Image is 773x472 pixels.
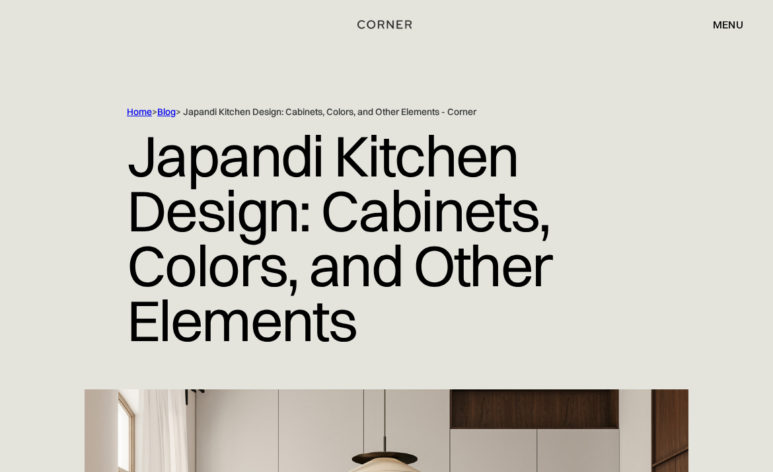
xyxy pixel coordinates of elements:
[713,19,743,30] div: menu
[127,106,646,118] div: > > Japandi Kitchen Design: Cabinets, Colors, and Other Elements - Corner
[157,106,176,118] a: Blog
[127,118,646,358] h1: Japandi Kitchen Design: Cabinets, Colors, and Other Elements
[700,13,743,36] div: menu
[351,16,422,33] a: home
[127,106,152,118] a: Home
